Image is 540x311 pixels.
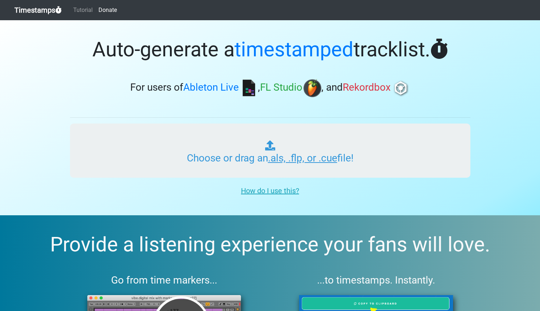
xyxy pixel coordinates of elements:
[392,79,410,97] img: rb.png
[234,38,354,61] span: timestamped
[96,3,120,17] a: Donate
[70,3,96,17] a: Tutorial
[70,79,470,97] h3: For users of , , and
[70,38,470,62] h1: Auto-generate a tracklist.
[260,82,302,94] span: FL Studio
[240,79,258,97] img: ableton.png
[17,233,523,257] h2: Provide a listening experience your fans will love.
[241,186,299,195] u: How do I use this?
[70,274,259,286] h3: Go from time markers...
[343,82,391,94] span: Rekordbox
[282,274,470,286] h3: ...to timestamps. Instantly.
[303,79,321,97] img: fl.png
[183,82,239,94] span: Ableton Live
[14,3,62,17] a: Timestamps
